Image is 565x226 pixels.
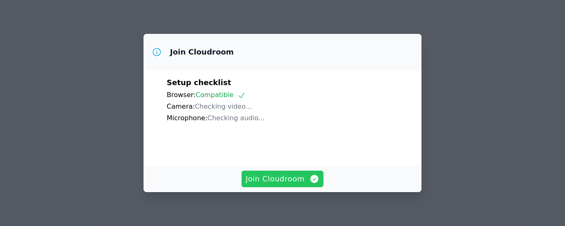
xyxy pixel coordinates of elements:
span: Checking video... [195,102,252,110]
span: Checking audio... [208,114,265,122]
span: Join Cloudroom [246,173,320,185]
button: Join Cloudroom [242,171,324,187]
span: Setup checklist [167,78,231,87]
span: Microphone: [167,114,208,122]
span: Compatible [196,91,246,99]
h3: Join Cloudroom [170,47,234,57]
span: Browser: [167,91,196,99]
span: Camera: [167,102,195,110]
